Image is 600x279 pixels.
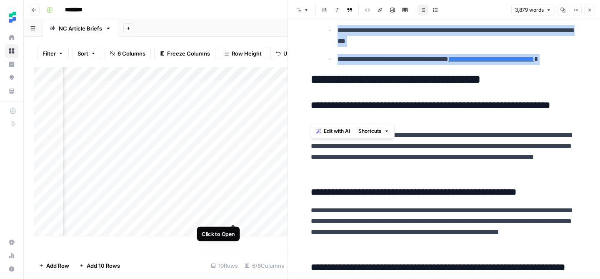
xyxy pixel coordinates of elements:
[270,47,303,60] button: Undo
[241,259,287,272] div: 6/6 Columns
[87,261,120,270] span: Add 10 Rows
[5,7,18,28] button: Workspace: Ten Speed
[207,259,241,272] div: 10 Rows
[5,84,18,98] a: Your Data
[515,6,544,14] span: 3,879 words
[37,47,69,60] button: Filter
[5,262,18,276] button: Help + Support
[313,126,353,137] button: Edit with AI
[358,127,382,135] span: Shortcuts
[167,49,210,58] span: Freeze Columns
[283,49,297,58] span: Undo
[154,47,215,60] button: Freeze Columns
[324,127,350,135] span: Edit with AI
[5,44,18,58] a: Browse
[105,47,151,60] button: 6 Columns
[232,49,262,58] span: Row Height
[42,20,118,37] a: NC Article Briefs
[5,10,20,25] img: Ten Speed Logo
[34,259,74,272] button: Add Row
[74,259,125,272] button: Add 10 Rows
[72,47,101,60] button: Sort
[77,49,88,58] span: Sort
[355,126,392,137] button: Shortcuts
[59,24,102,33] div: NC Article Briefs
[5,31,18,44] a: Home
[202,230,235,238] div: Click to Open
[511,5,555,15] button: 3,879 words
[5,249,18,262] a: Usage
[219,47,267,60] button: Row Height
[46,261,69,270] span: Add Row
[42,49,56,58] span: Filter
[117,49,145,58] span: 6 Columns
[5,58,18,71] a: Insights
[5,71,18,84] a: Opportunities
[5,236,18,249] a: Settings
